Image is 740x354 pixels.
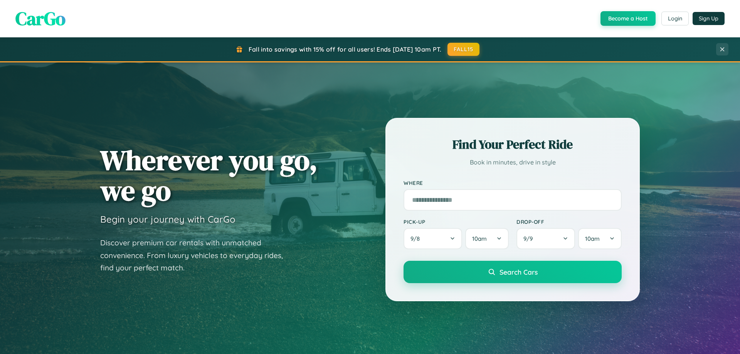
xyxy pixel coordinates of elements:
[100,237,293,274] p: Discover premium car rentals with unmatched convenience. From luxury vehicles to everyday rides, ...
[15,6,66,31] span: CarGo
[404,136,622,153] h2: Find Your Perfect Ride
[404,261,622,283] button: Search Cars
[465,228,509,249] button: 10am
[693,12,725,25] button: Sign Up
[516,228,575,249] button: 9/9
[447,43,480,56] button: FALL15
[578,228,622,249] button: 10am
[404,218,509,225] label: Pick-up
[472,235,487,242] span: 10am
[404,157,622,168] p: Book in minutes, drive in style
[661,12,689,25] button: Login
[404,228,462,249] button: 9/8
[100,145,318,206] h1: Wherever you go, we go
[585,235,600,242] span: 10am
[404,180,622,186] label: Where
[499,268,538,276] span: Search Cars
[100,213,235,225] h3: Begin your journey with CarGo
[600,11,656,26] button: Become a Host
[523,235,536,242] span: 9 / 9
[410,235,424,242] span: 9 / 8
[516,218,622,225] label: Drop-off
[249,45,442,53] span: Fall into savings with 15% off for all users! Ends [DATE] 10am PT.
